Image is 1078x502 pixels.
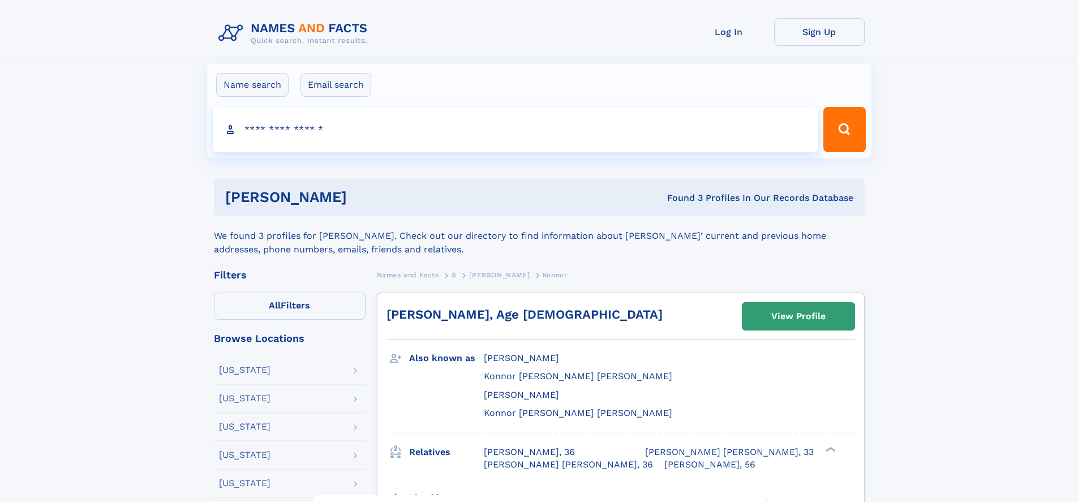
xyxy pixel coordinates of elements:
[484,353,559,363] span: [PERSON_NAME]
[214,216,865,256] div: We found 3 profiles for [PERSON_NAME]. Check out our directory to find information about [PERSON_...
[219,450,270,460] div: [US_STATE]
[507,192,853,204] div: Found 3 Profiles In Our Records Database
[225,190,507,204] h1: [PERSON_NAME]
[771,303,826,329] div: View Profile
[214,18,377,49] img: Logo Names and Facts
[484,407,672,418] span: Konnor [PERSON_NAME] [PERSON_NAME]
[664,458,755,471] a: [PERSON_NAME], 56
[469,268,530,282] a: [PERSON_NAME]
[452,268,457,282] a: S
[300,73,371,97] label: Email search
[219,366,270,375] div: [US_STATE]
[409,443,484,462] h3: Relatives
[452,271,457,279] span: S
[742,303,854,330] a: View Profile
[219,394,270,403] div: [US_STATE]
[214,270,366,280] div: Filters
[269,300,281,311] span: All
[484,446,575,458] a: [PERSON_NAME], 36
[219,422,270,431] div: [US_STATE]
[469,271,530,279] span: [PERSON_NAME]
[214,293,366,320] label: Filters
[484,389,559,400] span: [PERSON_NAME]
[219,479,270,488] div: [US_STATE]
[774,18,865,46] a: Sign Up
[484,371,672,381] span: Konnor [PERSON_NAME] [PERSON_NAME]
[213,107,819,152] input: search input
[823,107,865,152] button: Search Button
[823,445,836,453] div: ❯
[377,268,439,282] a: Names and Facts
[386,307,663,321] a: [PERSON_NAME], Age [DEMOGRAPHIC_DATA]
[484,458,653,471] a: [PERSON_NAME] [PERSON_NAME], 36
[543,271,568,279] span: Konnor
[409,349,484,368] h3: Also known as
[645,446,814,458] a: [PERSON_NAME] [PERSON_NAME], 33
[214,333,366,344] div: Browse Locations
[684,18,774,46] a: Log In
[216,73,289,97] label: Name search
